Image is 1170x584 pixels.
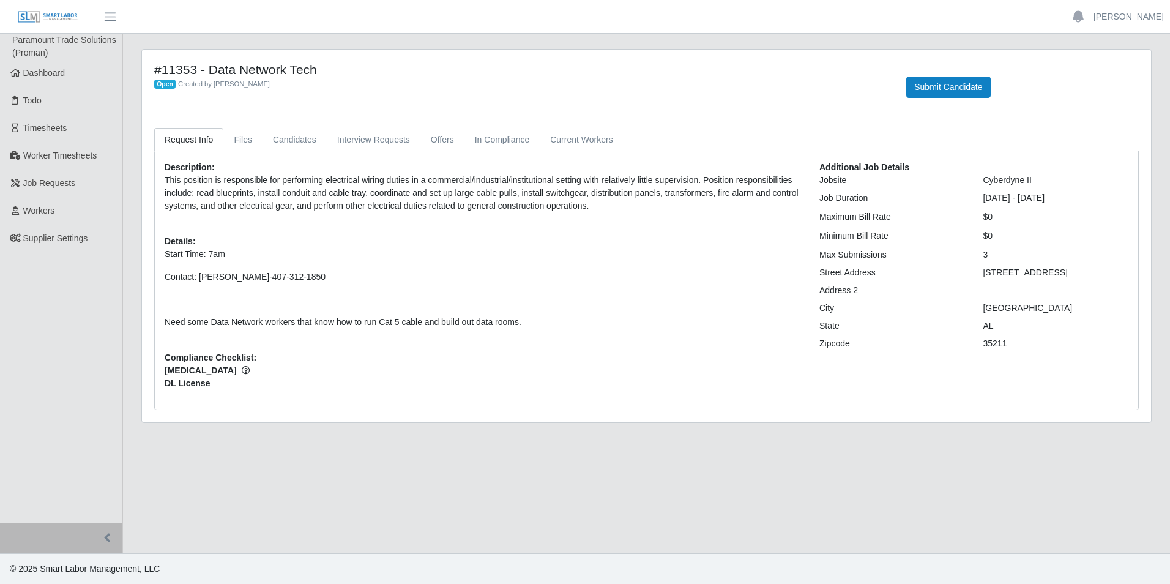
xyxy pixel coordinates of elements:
span: Created by [PERSON_NAME] [178,80,270,88]
a: Files [223,128,263,152]
a: Current Workers [540,128,623,152]
p: This position is responsible for performing electrical wiring duties in a commercial/industrial/i... [165,174,801,212]
span: Timesheets [23,123,67,133]
span: Dashboard [23,68,65,78]
a: Offers [420,128,464,152]
div: $0 [974,211,1138,223]
div: Cyberdyne II [974,174,1138,187]
div: AL [974,320,1138,332]
a: Interview Requests [327,128,420,152]
div: Jobsite [810,174,974,187]
span: Open [154,80,176,89]
a: Candidates [263,128,327,152]
div: City [810,302,974,315]
h4: #11353 - Data Network Tech [154,62,888,77]
div: Address 2 [810,284,974,297]
span: Paramount Trade Solutions (Proman) [12,35,116,58]
button: Submit Candidate [906,77,990,98]
b: Compliance Checklist: [165,353,256,362]
span: Worker Timesheets [23,151,97,160]
p: Start Time: 7am [165,248,801,261]
span: Workers [23,206,55,215]
div: $0 [974,230,1138,242]
b: Additional Job Details [819,162,909,172]
div: Street Address [810,266,974,279]
a: Request Info [154,128,223,152]
div: [GEOGRAPHIC_DATA] [974,302,1138,315]
p: Need some Data Network workers that know how to run Cat 5 cable and build out data rooms. [165,316,801,329]
a: [PERSON_NAME] [1094,10,1164,23]
div: 3 [974,249,1138,261]
div: Minimum Bill Rate [810,230,974,242]
div: Zipcode [810,337,974,350]
div: State [810,320,974,332]
div: [DATE] - [DATE] [974,192,1138,204]
span: © 2025 Smart Labor Management, LLC [10,564,160,574]
span: Job Requests [23,178,76,188]
div: Max Submissions [810,249,974,261]
div: Job Duration [810,192,974,204]
p: Contact: [PERSON_NAME]-407-312-1850 [165,271,801,283]
a: In Compliance [464,128,540,152]
div: [STREET_ADDRESS] [974,266,1138,279]
span: [MEDICAL_DATA] [165,364,801,377]
img: SLM Logo [17,10,78,24]
b: Description: [165,162,215,172]
div: 35211 [974,337,1138,350]
span: DL License [165,377,801,390]
div: Maximum Bill Rate [810,211,974,223]
span: Supplier Settings [23,233,88,243]
span: Todo [23,95,42,105]
b: Details: [165,236,196,246]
